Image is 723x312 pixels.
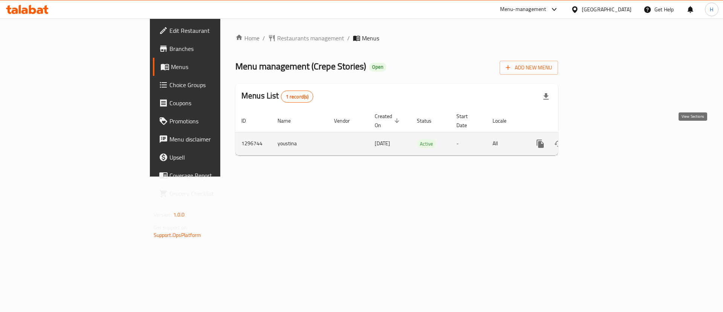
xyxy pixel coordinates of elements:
th: Actions [525,109,610,132]
span: Menu management ( Crepe Stories ) [235,58,366,75]
span: Menu disclaimer [169,135,265,144]
a: Branches [153,40,271,58]
div: Total records count [281,91,314,103]
div: Open [369,63,386,72]
nav: breadcrumb [235,34,558,43]
td: All [487,132,525,155]
a: Restaurants management [268,34,344,43]
div: [GEOGRAPHIC_DATA] [582,5,631,14]
span: Coupons [169,98,265,108]
span: Created On [375,112,402,130]
a: Choice Groups [153,76,271,94]
h2: Menus List [241,90,313,103]
span: Locale [493,116,516,125]
span: Add New Menu [506,63,552,72]
span: Choice Groups [169,80,265,89]
a: Coverage Report [153,166,271,184]
span: Menus [362,34,379,43]
span: Open [369,64,386,70]
span: Status [417,116,441,125]
span: Start Date [456,112,477,130]
a: Coupons [153,94,271,112]
span: 1 record(s) [281,93,313,100]
span: Branches [169,44,265,53]
a: Grocery Checklist [153,184,271,203]
span: Upsell [169,153,265,162]
span: Grocery Checklist [169,189,265,198]
a: Upsell [153,148,271,166]
a: Support.OpsPlatform [154,230,201,240]
div: Menu-management [500,5,546,14]
span: Restaurants management [277,34,344,43]
span: 1.0.0 [173,210,185,220]
span: ID [241,116,256,125]
table: enhanced table [235,109,610,155]
a: Edit Restaurant [153,22,271,40]
li: / [347,34,350,43]
span: Menus [171,62,265,71]
button: Add New Menu [500,61,558,75]
span: Name [278,116,300,125]
span: Promotions [169,117,265,126]
span: Active [417,140,436,148]
a: Menu disclaimer [153,130,271,148]
div: Export file [537,88,555,106]
td: youstina [272,132,328,155]
span: Coverage Report [169,171,265,180]
span: Get support on: [154,223,188,232]
td: - [450,132,487,155]
span: H [710,5,713,14]
a: Promotions [153,112,271,130]
span: Version: [154,210,172,220]
a: Menus [153,58,271,76]
span: Vendor [334,116,360,125]
span: Edit Restaurant [169,26,265,35]
button: more [531,135,549,153]
span: [DATE] [375,138,390,148]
